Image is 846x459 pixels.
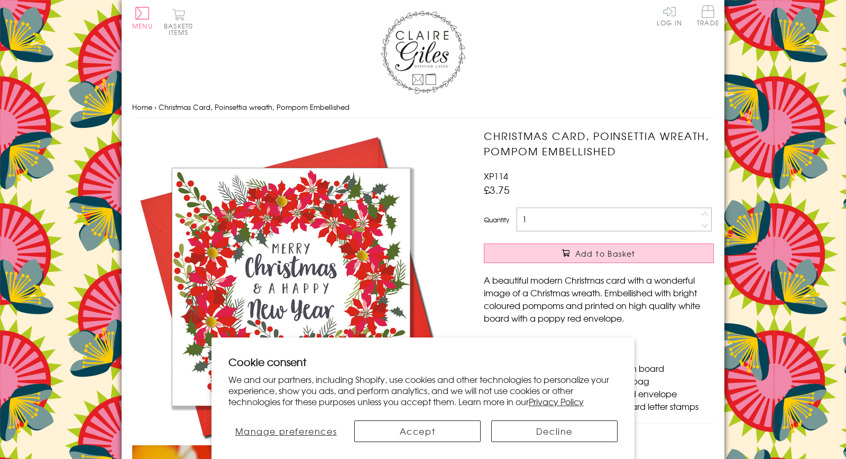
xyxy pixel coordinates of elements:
nav: breadcrumbs [132,97,714,118]
span: Trade [697,5,719,26]
button: Add to Basket [484,243,714,263]
span: XP114 [484,170,508,182]
span: Christmas Card, Poinsettia wreath, Pompom Embellished [159,102,350,112]
a: Privacy Policy [529,395,584,408]
a: Home [132,102,152,112]
button: Basket0 items [164,8,193,35]
li: Dimensions: 150mm x 150mm [494,336,714,349]
button: Decline [491,420,618,442]
a: Trade [697,5,719,28]
span: Manage preferences [235,425,337,437]
p: We and our partners, including Shopify, use cookies and other technologies to personalize your ex... [228,374,618,407]
button: Accept [354,420,481,442]
span: £3.75 [484,182,510,197]
label: Quantity [484,215,509,224]
span: 0 items [169,21,193,37]
img: Christmas Card, Poinsettia wreath, Pompom Embellished [132,128,449,445]
a: Log In [657,5,682,26]
h1: Christmas Card, Poinsettia wreath, Pompom Embellished [484,128,714,159]
button: Menu [132,7,153,29]
p: A beautiful modern Christmas card with a wonderful image of a Christmas wreath. Embellished with ... [484,274,714,324]
span: Add to Basket [575,248,636,259]
span: › [154,102,157,112]
span: Menu [132,21,153,31]
h2: Cookie consent [228,354,618,369]
button: Manage preferences [228,420,344,442]
img: Claire Giles Greetings Cards [381,11,465,94]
